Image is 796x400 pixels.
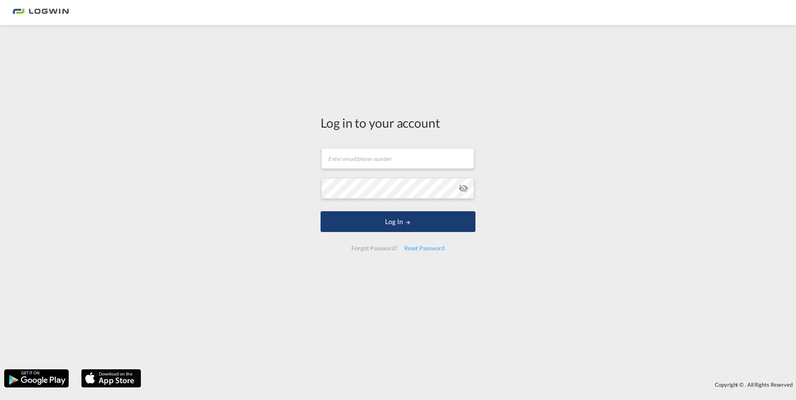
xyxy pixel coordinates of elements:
input: Enter email/phone number [321,148,474,169]
img: 2761ae10d95411efa20a1f5e0282d2d7.png [12,3,69,22]
div: Forgot Password? [348,241,400,256]
div: Copyright © . All Rights Reserved [145,378,796,392]
div: Reset Password [401,241,448,256]
md-icon: icon-eye-off [458,183,468,193]
div: Log in to your account [321,114,475,131]
img: apple.png [80,368,142,388]
button: LOGIN [321,211,475,232]
img: google.png [3,368,70,388]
